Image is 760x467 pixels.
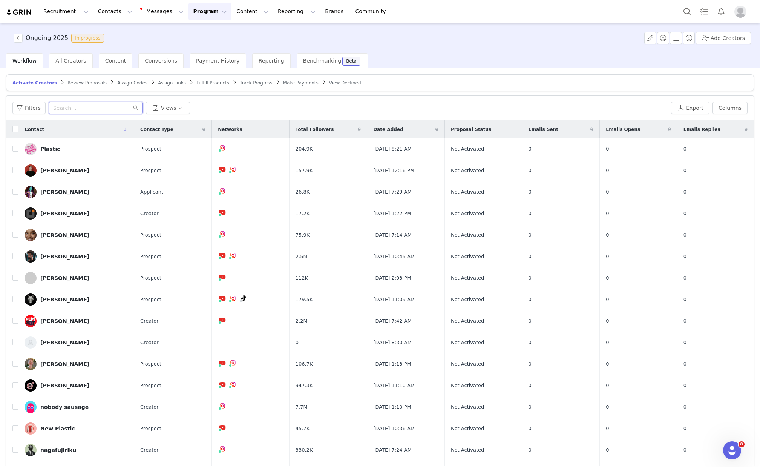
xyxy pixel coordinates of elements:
[240,80,272,86] span: Track Progress
[25,250,128,263] a: [PERSON_NAME]
[188,3,231,20] button: Program
[296,339,299,346] span: 0
[713,3,729,20] button: Notifications
[25,229,128,241] a: [PERSON_NAME]
[140,403,159,411] span: Creator
[683,360,686,368] span: 0
[451,339,484,346] span: Not Activated
[25,186,37,198] img: 2b8b3245-c24b-48b5-af62-f74020c196cc.jpg
[606,339,609,346] span: 0
[683,403,686,411] span: 0
[25,207,37,220] img: 06d66620-1720-4741-8457-f09cb8f97d25--s.jpg
[25,336,37,349] img: fca07e79-4e51-4e35-af3d-b89476e05ab4--s.jpg
[218,126,242,133] span: Networks
[683,145,686,153] span: 0
[219,145,225,151] img: instagram.svg
[296,210,310,217] span: 17.2K
[25,164,37,177] img: 42807a28-3a26-41b3-84dd-0ebd8489667b.jpg
[25,358,128,370] a: [PERSON_NAME]
[146,102,190,114] button: Views
[12,102,46,114] button: Filters
[329,80,361,86] span: View Declined
[683,188,686,196] span: 0
[351,3,394,20] a: Community
[529,425,532,432] span: 0
[696,32,751,44] button: Add Creators
[451,145,484,153] span: Not Activated
[296,274,308,282] span: 112K
[12,80,57,86] span: Activate Creators
[373,360,411,368] span: [DATE] 1:13 PM
[296,317,308,325] span: 2.2M
[25,379,128,392] a: [PERSON_NAME]
[25,207,128,220] a: [PERSON_NAME]
[140,360,161,368] span: Prospect
[606,167,609,174] span: 0
[373,339,412,346] span: [DATE] 8:30 AM
[373,253,415,260] span: [DATE] 10:45 AM
[734,6,746,18] img: placeholder-profile.jpg
[712,102,748,114] button: Columns
[49,102,143,114] input: Search...
[451,296,484,303] span: Not Activated
[25,164,128,177] a: [PERSON_NAME]
[683,382,686,389] span: 0
[529,126,558,133] span: Emails Sent
[40,189,89,195] div: [PERSON_NAME]
[140,253,161,260] span: Prospect
[373,446,412,454] span: [DATE] 7:24 AM
[196,58,240,64] span: Payment History
[451,231,484,239] span: Not Activated
[140,317,159,325] span: Creator
[373,296,415,303] span: [DATE] 11:09 AM
[25,422,128,435] a: New Plastic
[40,361,89,367] div: [PERSON_NAME]
[606,382,609,389] span: 0
[723,441,741,459] iframe: Intercom live chat
[529,231,532,239] span: 0
[219,188,225,194] img: instagram.svg
[296,231,310,239] span: 75.9K
[25,293,128,306] a: [PERSON_NAME]
[39,3,93,20] button: Recruitment
[40,210,89,217] div: [PERSON_NAME]
[219,231,225,237] img: instagram.svg
[25,143,37,155] img: 1ba18fc0-51da-470f-bf4f-883627df6fad--s.jpg
[683,296,686,303] span: 0
[683,210,686,217] span: 0
[140,188,163,196] span: Applicant
[529,403,532,411] span: 0
[40,404,89,410] div: nobody sausage
[140,296,161,303] span: Prospect
[373,145,412,153] span: [DATE] 8:21 AM
[373,210,411,217] span: [DATE] 1:22 PM
[671,102,709,114] button: Export
[529,167,532,174] span: 0
[606,360,609,368] span: 0
[451,403,484,411] span: Not Activated
[230,381,236,387] img: instagram.svg
[451,382,484,389] span: Not Activated
[158,80,186,86] span: Assign Links
[230,166,236,172] img: instagram.svg
[296,403,308,411] span: 7.7M
[683,167,686,174] span: 0
[373,317,412,325] span: [DATE] 7:42 AM
[25,444,37,456] img: 5817937e-924a-4377-9296-4f03abbc7d5c--s.jpg
[451,425,484,432] span: Not Activated
[14,34,107,43] span: [object Object]
[373,274,411,282] span: [DATE] 2:03 PM
[451,210,484,217] span: Not Activated
[739,441,745,447] span: 8
[679,3,696,20] button: Search
[196,80,229,86] span: Fulfill Products
[6,9,32,16] a: grin logo
[25,293,37,306] img: 005b65a2-155b-4ef1-927e-1459c4fbeab5.jpg
[40,318,89,324] div: [PERSON_NAME]
[140,210,159,217] span: Creator
[606,425,609,432] span: 0
[373,425,415,432] span: [DATE] 10:36 AM
[25,401,128,413] a: nobody sausage
[606,274,609,282] span: 0
[93,3,137,20] button: Contacts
